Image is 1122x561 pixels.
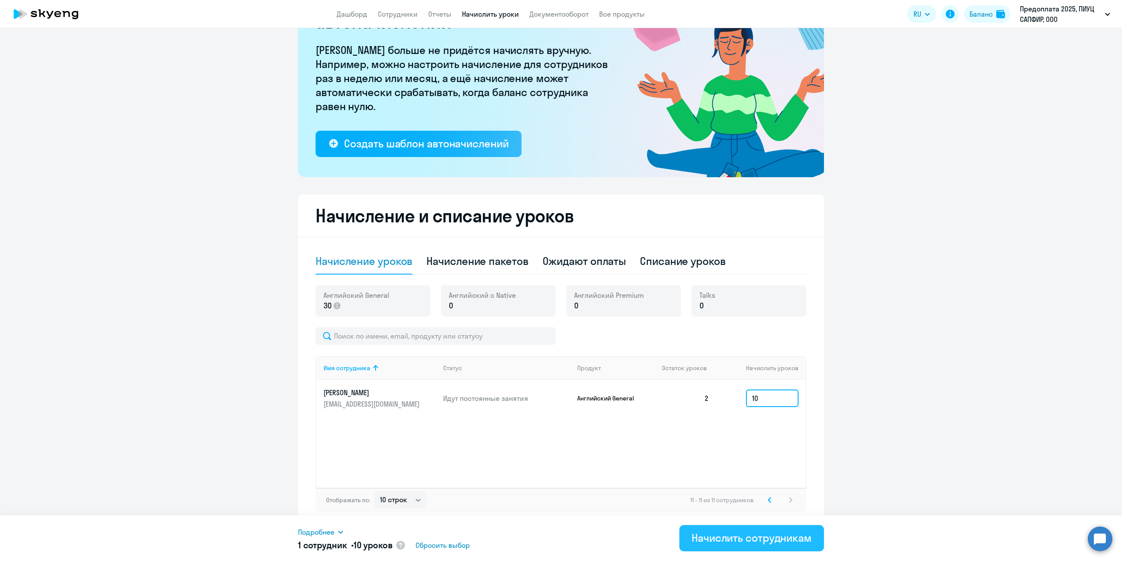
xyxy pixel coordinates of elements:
[316,327,556,345] input: Поиск по имени, email, продукту или статусу
[969,9,993,19] div: Баланс
[1015,4,1115,25] button: Предоплата 2025, ПИУЦ САПФИР, ООО
[716,356,806,380] th: Начислить уроков
[574,290,644,300] span: Английский Premium
[354,540,393,550] span: 10 уроков
[692,531,812,545] div: Начислить сотрудникам
[699,290,715,300] span: Talks
[298,539,393,551] h5: 1 сотрудник •
[323,388,422,397] p: [PERSON_NAME]
[443,364,462,372] div: Статус
[907,5,936,23] button: RU
[323,399,422,409] p: [EMAIL_ADDRESS][DOMAIN_NAME]
[1020,4,1101,25] p: Предоплата 2025, ПИУЦ САПФИР, ООО
[449,290,516,300] span: Английский с Native
[599,10,645,18] a: Все продукты
[662,364,716,372] div: Остаток уроков
[326,496,370,504] span: Отображать по:
[913,9,921,19] span: RU
[443,364,570,372] div: Статус
[316,43,614,113] p: [PERSON_NAME] больше не придётся начислять вручную. Например, можно настроить начисление для сотр...
[323,364,436,372] div: Имя сотрудника
[679,525,824,551] button: Начислить сотрудникам
[428,10,451,18] a: Отчеты
[443,393,570,403] p: Идут постоянные занятия
[690,496,754,504] span: 11 - 11 из 11 сотрудников
[449,300,453,311] span: 0
[574,300,579,311] span: 0
[316,205,806,226] h2: Начисление и списание уроков
[996,10,1005,18] img: balance
[529,10,589,18] a: Документооборот
[964,5,1010,23] button: Балансbalance
[337,10,367,18] a: Дашборд
[655,380,716,417] td: 2
[543,254,626,268] div: Ожидают оплаты
[699,300,704,311] span: 0
[640,254,726,268] div: Списание уроков
[323,300,332,311] span: 30
[323,364,370,372] div: Имя сотрудника
[662,364,707,372] span: Остаток уроков
[323,388,436,409] a: [PERSON_NAME][EMAIL_ADDRESS][DOMAIN_NAME]
[316,254,412,268] div: Начисление уроков
[577,364,655,372] div: Продукт
[378,10,418,18] a: Сотрудники
[577,394,643,402] p: Английский General
[415,540,470,550] span: Сбросить выбор
[577,364,601,372] div: Продукт
[298,527,334,537] span: Подробнее
[316,131,522,157] button: Создать шаблон автоначислений
[344,136,508,150] div: Создать шаблон автоначислений
[426,254,528,268] div: Начисление пакетов
[462,10,519,18] a: Начислить уроки
[323,290,389,300] span: Английский General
